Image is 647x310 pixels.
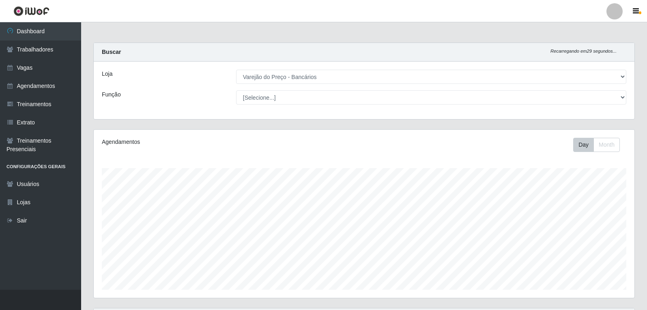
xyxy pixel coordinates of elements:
[573,138,626,152] div: Toolbar with button groups
[102,70,112,78] label: Loja
[102,138,313,146] div: Agendamentos
[550,49,617,53] i: Recarregando em 29 segundos...
[593,138,620,152] button: Month
[102,90,121,99] label: Função
[13,6,49,16] img: CoreUI Logo
[573,138,594,152] button: Day
[573,138,620,152] div: First group
[102,49,121,55] strong: Buscar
